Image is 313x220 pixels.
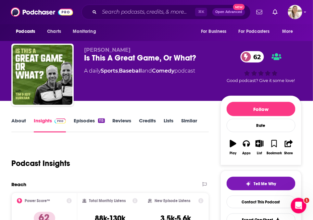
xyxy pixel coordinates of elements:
span: New [233,4,245,10]
img: Is This A Great Game, Or What? [13,45,72,105]
a: Sports [101,68,118,74]
button: open menu [278,25,302,38]
a: Show notifications dropdown [270,7,280,18]
button: Share [282,136,295,159]
a: Reviews [113,117,131,132]
button: List [253,136,266,159]
div: Bookmark [267,151,282,155]
span: Podcasts [16,27,35,36]
span: Charts [47,27,61,36]
span: Logged in as acquavie [288,5,302,19]
span: Open Advanced [215,10,242,14]
a: Similar [182,117,197,132]
a: 62 [241,51,264,62]
button: tell me why sparkleTell Me Why [227,177,295,190]
h2: New Episode Listens [155,199,190,203]
div: Share [284,151,293,155]
span: For Business [201,27,227,36]
a: Episodes115 [74,117,105,132]
button: open menu [11,25,44,38]
a: Show notifications dropdown [254,7,265,18]
h2: Power Score™ [25,199,50,203]
button: Bookmark [266,136,282,159]
button: open menu [196,25,235,38]
div: List [257,151,262,155]
span: 1 [304,198,309,203]
h2: Reach [11,181,26,187]
a: About [11,117,26,132]
span: ⌘ K [195,8,207,16]
span: Monitoring [73,27,96,36]
span: More [282,27,294,36]
h2: Total Monthly Listens [89,199,126,203]
button: Open AdvancedNew [212,8,245,16]
div: Apps [242,151,251,155]
a: Credits [139,117,156,132]
div: A daily podcast [84,67,195,75]
img: Podchaser - Follow, Share and Rate Podcasts [11,6,73,18]
div: Play [230,151,237,155]
img: tell me why sparkle [246,181,251,186]
button: open menu [68,25,104,38]
a: InsightsPodchaser Pro [34,117,66,132]
span: , [118,68,119,74]
img: Podchaser Pro [55,118,66,124]
div: Rate [227,119,295,132]
a: Comedy [152,68,174,74]
button: open menu [234,25,279,38]
iframe: Intercom live chat [291,198,307,213]
span: Good podcast? Give it some love! [227,78,295,83]
a: Charts [43,25,65,38]
button: Play [227,136,240,159]
img: User Profile [288,5,302,19]
h1: Podcast Insights [11,158,70,168]
input: Search podcasts, credits, & more... [99,7,195,17]
a: Baseball [119,68,142,74]
a: Contact This Podcast [227,196,295,208]
button: Apps [240,136,253,159]
button: Follow [227,102,295,116]
div: 62Good podcast? Give it some love! [220,47,302,87]
span: [PERSON_NAME] [84,47,131,53]
span: Tell Me Why [254,181,276,186]
div: Search podcasts, credits, & more... [81,5,251,20]
span: For Podcasters [239,27,270,36]
span: 62 [247,51,264,62]
button: Show profile menu [288,5,302,19]
div: 115 [98,118,105,123]
a: Lists [164,117,174,132]
span: and [142,68,152,74]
